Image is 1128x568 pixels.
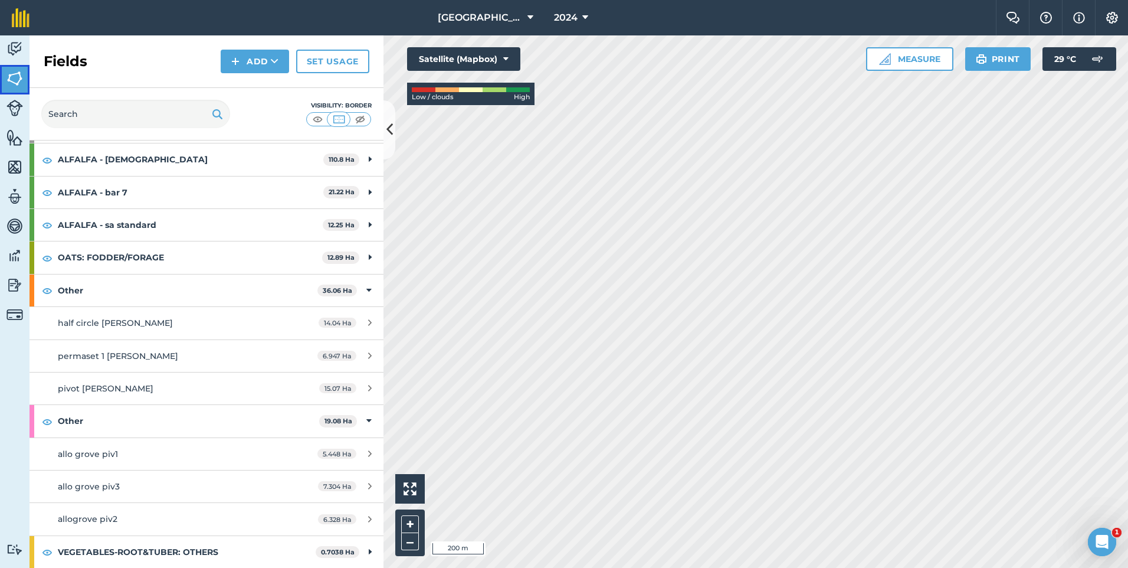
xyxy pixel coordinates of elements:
[6,247,23,265] img: svg+xml;base64,PD94bWwgdmVyc2lvbj0iMS4wIiBlbmNvZGluZz0idXRmLTgiPz4KPCEtLSBHZW5lcmF0b3I6IEFkb2JlIE...
[404,482,417,495] img: Four arrows, one pointing top left, one top right, one bottom right and the last bottom left
[42,545,53,559] img: svg+xml;base64,PHN2ZyB4bWxucz0iaHR0cDovL3d3dy53My5vcmcvMjAwMC9zdmciIHdpZHRoPSIxOCIgaGVpZ2h0PSIyNC...
[29,503,383,535] a: allogrove piv26.328 Ha
[353,113,368,125] img: svg+xml;base64,PHN2ZyB4bWxucz0iaHR0cDovL3d3dy53My5vcmcvMjAwMC9zdmciIHdpZHRoPSI1MCIgaGVpZ2h0PSI0MC...
[29,241,383,273] div: OATS: FODDER/FORAGE12.89 Ha
[42,283,53,298] img: svg+xml;base64,PHN2ZyB4bWxucz0iaHR0cDovL3d3dy53My5vcmcvMjAwMC9zdmciIHdpZHRoPSIxOCIgaGVpZ2h0PSIyNC...
[319,383,356,393] span: 15.07 Ha
[29,438,383,470] a: allo grove piv15.448 Ha
[319,318,356,328] span: 14.04 Ha
[58,351,178,361] span: permaset 1 [PERSON_NAME]
[6,40,23,58] img: svg+xml;base64,PD94bWwgdmVyc2lvbj0iMS4wIiBlbmNvZGluZz0idXRmLTgiPz4KPCEtLSBHZW5lcmF0b3I6IEFkb2JlIE...
[976,52,987,66] img: svg+xml;base64,PHN2ZyB4bWxucz0iaHR0cDovL3d3dy53My5vcmcvMjAwMC9zdmciIHdpZHRoPSIxOSIgaGVpZ2h0PSIyNC...
[29,536,383,568] div: VEGETABLES-ROOT&TUBER: OTHERS0.7038 Ha
[318,514,356,524] span: 6.328 Ha
[6,158,23,176] img: svg+xml;base64,PHN2ZyB4bWxucz0iaHR0cDovL3d3dy53My5vcmcvMjAwMC9zdmciIHdpZHRoPSI1NiIgaGVpZ2h0PSI2MC...
[866,47,953,71] button: Measure
[58,405,319,437] strong: Other
[321,548,355,556] strong: 0.7038 Ha
[332,113,346,125] img: svg+xml;base64,PHN2ZyB4bWxucz0iaHR0cDovL3d3dy53My5vcmcvMjAwMC9zdmciIHdpZHRoPSI1MCIgaGVpZ2h0PSI0MC...
[42,414,53,429] img: svg+xml;base64,PHN2ZyB4bWxucz0iaHR0cDovL3d3dy53My5vcmcvMjAwMC9zdmciIHdpZHRoPSIxOCIgaGVpZ2h0PSIyNC...
[329,188,355,196] strong: 21.22 Ha
[306,101,372,110] div: Visibility: Border
[310,113,325,125] img: svg+xml;base64,PHN2ZyB4bWxucz0iaHR0cDovL3d3dy53My5vcmcvMjAwMC9zdmciIHdpZHRoPSI1MCIgaGVpZ2h0PSI0MC...
[58,383,153,394] span: pivot [PERSON_NAME]
[212,107,223,121] img: svg+xml;base64,PHN2ZyB4bWxucz0iaHR0cDovL3d3dy53My5vcmcvMjAwMC9zdmciIHdpZHRoPSIxOSIgaGVpZ2h0PSIyNC...
[401,533,419,550] button: –
[58,275,317,306] strong: Other
[29,275,383,306] div: Other36.06 Ha
[29,209,383,241] div: ALFALFA - sa standard12.25 Ha
[58,449,118,459] span: allo grove piv1
[296,50,369,73] a: Set usage
[317,351,356,361] span: 6.947 Ha
[1042,47,1116,71] button: 29 °C
[41,100,230,128] input: Search
[329,155,355,164] strong: 110.8 Ha
[401,515,419,533] button: +
[58,481,120,492] span: allo grove piv3
[42,153,53,167] img: svg+xml;base64,PHN2ZyB4bWxucz0iaHR0cDovL3d3dy53My5vcmcvMjAwMC9zdmciIHdpZHRoPSIxOCIgaGVpZ2h0PSIyNC...
[1105,12,1119,24] img: A cog icon
[221,50,289,73] button: Add
[6,217,23,235] img: svg+xml;base64,PD94bWwgdmVyc2lvbj0iMS4wIiBlbmNvZGluZz0idXRmLTgiPz4KPCEtLSBHZW5lcmF0b3I6IEFkb2JlIE...
[58,177,323,208] strong: ALFALFA - bar 7
[58,514,117,524] span: allogrove piv2
[42,185,53,200] img: svg+xml;base64,PHN2ZyB4bWxucz0iaHR0cDovL3d3dy53My5vcmcvMjAwMC9zdmciIHdpZHRoPSIxOCIgaGVpZ2h0PSIyNC...
[6,129,23,146] img: svg+xml;base64,PHN2ZyB4bWxucz0iaHR0cDovL3d3dy53My5vcmcvMjAwMC9zdmciIHdpZHRoPSI1NiIgaGVpZ2h0PSI2MC...
[1054,47,1076,71] span: 29 ° C
[6,188,23,205] img: svg+xml;base64,PD94bWwgdmVyc2lvbj0iMS4wIiBlbmNvZGluZz0idXRmLTgiPz4KPCEtLSBHZW5lcmF0b3I6IEFkb2JlIE...
[328,221,355,229] strong: 12.25 Ha
[1073,11,1085,25] img: svg+xml;base64,PHN2ZyB4bWxucz0iaHR0cDovL3d3dy53My5vcmcvMjAwMC9zdmciIHdpZHRoPSIxNyIgaGVpZ2h0PSIxNy...
[323,286,352,295] strong: 36.06 Ha
[412,92,454,103] span: Low / clouds
[29,373,383,404] a: pivot [PERSON_NAME]15.07 Ha
[29,177,383,208] div: ALFALFA - bar 721.22 Ha
[29,471,383,502] a: allo grove piv37.304 Ha
[965,47,1031,71] button: Print
[29,307,383,339] a: half circle [PERSON_NAME]14.04 Ha
[1088,528,1116,556] iframe: Intercom live chat
[29,143,383,175] div: ALFALFA - [DEMOGRAPHIC_DATA]110.8 Ha
[1086,47,1109,71] img: svg+xml;base64,PD94bWwgdmVyc2lvbj0iMS4wIiBlbmNvZGluZz0idXRmLTgiPz4KPCEtLSBHZW5lcmF0b3I6IEFkb2JlIE...
[42,218,53,232] img: svg+xml;base64,PHN2ZyB4bWxucz0iaHR0cDovL3d3dy53My5vcmcvMjAwMC9zdmciIHdpZHRoPSIxOCIgaGVpZ2h0PSIyNC...
[1006,12,1020,24] img: Two speech bubbles overlapping with the left bubble in the forefront
[317,449,356,459] span: 5.448 Ha
[879,53,891,65] img: Ruler icon
[58,241,322,273] strong: OATS: FODDER/FORAGE
[1039,12,1053,24] img: A question mark icon
[438,11,523,25] span: [GEOGRAPHIC_DATA][PERSON_NAME]
[12,8,29,27] img: fieldmargin Logo
[29,340,383,372] a: permaset 1 [PERSON_NAME]6.947 Ha
[6,544,23,555] img: svg+xml;base64,PD94bWwgdmVyc2lvbj0iMS4wIiBlbmNvZGluZz0idXRmLTgiPz4KPCEtLSBHZW5lcmF0b3I6IEFkb2JlIE...
[29,405,383,437] div: Other19.08 Ha
[42,251,53,265] img: svg+xml;base64,PHN2ZyB4bWxucz0iaHR0cDovL3d3dy53My5vcmcvMjAwMC9zdmciIHdpZHRoPSIxOCIgaGVpZ2h0PSIyNC...
[318,481,356,491] span: 7.304 Ha
[58,318,173,328] span: half circle [PERSON_NAME]
[6,276,23,294] img: svg+xml;base64,PD94bWwgdmVyc2lvbj0iMS4wIiBlbmNvZGluZz0idXRmLTgiPz4KPCEtLSBHZW5lcmF0b3I6IEFkb2JlIE...
[6,306,23,323] img: svg+xml;base64,PD94bWwgdmVyc2lvbj0iMS4wIiBlbmNvZGluZz0idXRmLTgiPz4KPCEtLSBHZW5lcmF0b3I6IEFkb2JlIE...
[6,70,23,87] img: svg+xml;base64,PHN2ZyB4bWxucz0iaHR0cDovL3d3dy53My5vcmcvMjAwMC9zdmciIHdpZHRoPSI1NiIgaGVpZ2h0PSI2MC...
[327,253,355,262] strong: 12.89 Ha
[554,11,578,25] span: 2024
[58,209,323,241] strong: ALFALFA - sa standard
[514,92,530,103] span: High
[6,100,23,116] img: svg+xml;base64,PD94bWwgdmVyc2lvbj0iMS4wIiBlbmNvZGluZz0idXRmLTgiPz4KPCEtLSBHZW5lcmF0b3I6IEFkb2JlIE...
[1112,528,1122,537] span: 1
[407,47,520,71] button: Satellite (Mapbox)
[58,536,316,568] strong: VEGETABLES-ROOT&TUBER: OTHERS
[231,54,240,68] img: svg+xml;base64,PHN2ZyB4bWxucz0iaHR0cDovL3d3dy53My5vcmcvMjAwMC9zdmciIHdpZHRoPSIxNCIgaGVpZ2h0PSIyNC...
[324,417,352,425] strong: 19.08 Ha
[44,52,87,71] h2: Fields
[58,143,323,175] strong: ALFALFA - [DEMOGRAPHIC_DATA]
